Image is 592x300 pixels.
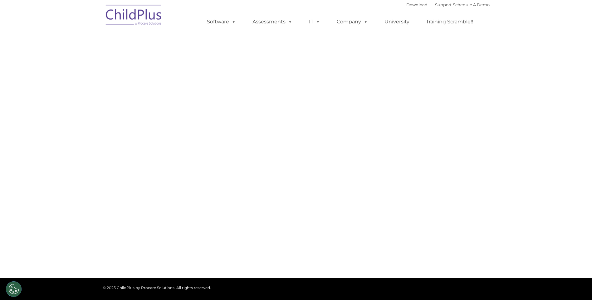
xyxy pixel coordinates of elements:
[201,16,242,28] a: Software
[406,2,428,7] a: Download
[406,2,490,7] font: |
[246,16,299,28] a: Assessments
[6,281,22,297] button: Cookies Settings
[303,16,326,28] a: IT
[420,16,479,28] a: Training Scramble!!
[103,0,165,31] img: ChildPlus by Procare Solutions
[453,2,490,7] a: Schedule A Demo
[330,16,374,28] a: Company
[378,16,416,28] a: University
[103,285,211,290] span: © 2025 ChildPlus by Procare Solutions. All rights reserved.
[435,2,452,7] a: Support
